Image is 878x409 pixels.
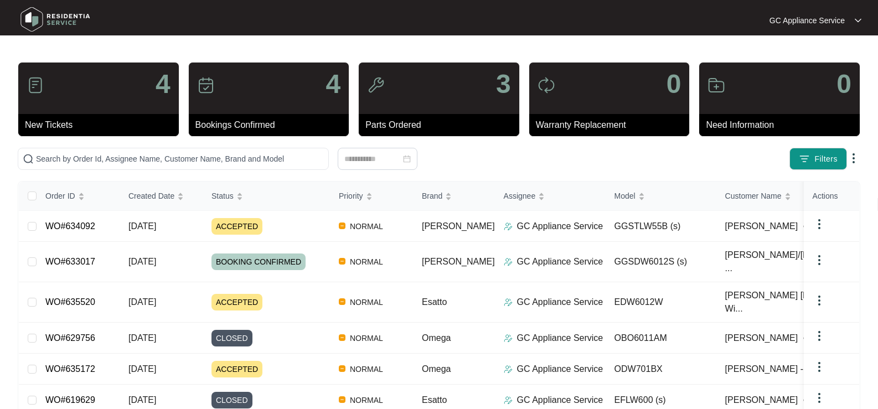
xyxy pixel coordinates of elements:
th: Actions [804,182,859,211]
span: Filters [814,153,838,165]
span: ACCEPTED [211,361,262,377]
span: NORMAL [345,255,388,268]
img: dropdown arrow [813,329,826,343]
span: [DATE] [128,333,156,343]
img: Vercel Logo [339,396,345,403]
th: Brand [413,182,495,211]
img: Assigner Icon [504,298,513,307]
span: [DATE] [128,364,156,374]
span: CLOSED [211,330,252,346]
td: GGSTLW55B (s) [606,211,716,242]
p: 3 [496,71,511,97]
th: Assignee [495,182,606,211]
p: 4 [156,71,171,97]
img: icon [367,76,385,94]
img: dropdown arrow [855,18,861,23]
a: WO#619629 [45,395,95,405]
p: 0 [667,71,681,97]
img: dropdown arrow [847,152,860,165]
span: Omega [422,333,451,343]
span: [DATE] [128,395,156,405]
img: Vercel Logo [339,222,345,229]
span: NORMAL [345,363,388,376]
span: NORMAL [345,332,388,345]
p: 4 [326,71,340,97]
span: Esatto [422,395,447,405]
span: NORMAL [345,296,388,309]
p: GC Appliance Service [517,255,603,268]
img: icon [538,76,555,94]
span: [DATE] [128,221,156,231]
img: dropdown arrow [813,391,826,405]
span: CLOSED [211,392,252,408]
img: Assigner Icon [504,365,513,374]
img: Assigner Icon [504,222,513,231]
th: Status [203,182,330,211]
span: ACCEPTED [211,294,262,310]
p: Bookings Confirmed [195,118,349,132]
span: [DATE] [128,297,156,307]
span: Customer Name [725,190,782,202]
span: NORMAL [345,220,388,233]
img: Vercel Logo [339,365,345,372]
a: WO#635172 [45,364,95,374]
span: [PERSON_NAME] [725,220,798,233]
span: Assignee [504,190,536,202]
span: [DATE] [128,257,156,266]
td: OBO6011AM [606,323,716,354]
p: GC Appliance Service [517,363,603,376]
p: Need Information [706,118,860,132]
td: ODW701BX [606,354,716,385]
p: GC Appliance Service [517,220,603,233]
span: [PERSON_NAME]/[PERSON_NAME]- ... [725,248,876,275]
span: Status [211,190,234,202]
img: Vercel Logo [339,298,345,305]
a: WO#635520 [45,297,95,307]
span: [PERSON_NAME] - ... [725,363,813,376]
img: Assigner Icon [504,396,513,405]
img: residentia service logo [17,3,94,36]
p: GC Appliance Service [769,15,845,26]
span: Brand [422,190,442,202]
input: Search by Order Id, Assignee Name, Customer Name, Brand and Model [36,153,324,165]
span: [PERSON_NAME] [422,257,495,266]
span: Model [614,190,636,202]
p: New Tickets [25,118,179,132]
p: 0 [836,71,851,97]
p: GC Appliance Service [517,296,603,309]
img: icon [707,76,725,94]
p: GC Appliance Service [517,332,603,345]
span: Esatto [422,297,447,307]
span: NORMAL [345,394,388,407]
img: Assigner Icon [504,257,513,266]
span: [PERSON_NAME] [PERSON_NAME] Wi... [725,289,876,315]
img: dropdown arrow [813,253,826,267]
span: [PERSON_NAME] [422,221,495,231]
th: Order ID [37,182,120,211]
span: [PERSON_NAME] [725,332,798,345]
span: Order ID [45,190,75,202]
td: EDW6012W [606,282,716,323]
img: Assigner Icon [504,334,513,343]
img: icon [27,76,44,94]
img: filter icon [799,153,810,164]
a: WO#634092 [45,221,95,231]
span: ACCEPTED [211,218,262,235]
img: Vercel Logo [339,334,345,341]
span: Created Date [128,190,174,202]
img: icon [197,76,215,94]
span: Omega [422,364,451,374]
span: [PERSON_NAME] [725,394,798,407]
img: search-icon [23,153,34,164]
p: GC Appliance Service [517,394,603,407]
td: GGSDW6012S (s) [606,242,716,282]
p: Parts Ordered [365,118,519,132]
span: BOOKING CONFIRMED [211,253,306,270]
img: dropdown arrow [813,294,826,307]
th: Priority [330,182,413,211]
a: WO#629756 [45,333,95,343]
a: WO#633017 [45,257,95,266]
th: Model [606,182,716,211]
img: dropdown arrow [813,218,826,231]
span: Priority [339,190,363,202]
